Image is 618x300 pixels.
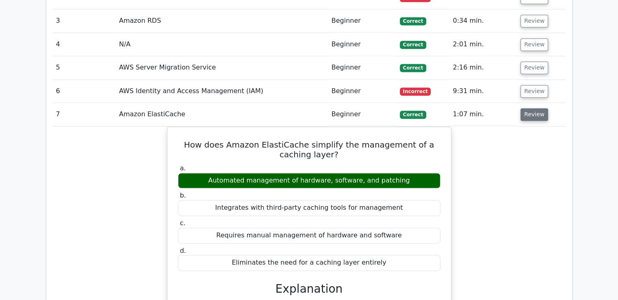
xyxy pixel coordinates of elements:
h5: How does Amazon ElastiCache simplify the management of a caching layer? [177,140,441,159]
td: Amazon ElastiCache [116,103,328,126]
td: AWS Identity and Access Management (IAM) [116,80,328,103]
div: Eliminates the need for a caching layer entirely [178,255,440,271]
span: a. [180,164,186,172]
td: 3 [53,9,116,33]
h3: Explanation [183,282,436,296]
div: Integrates with third-party caching tools for management [178,200,440,216]
td: 6 [53,80,116,103]
button: Review [520,61,548,74]
td: AWS Server Migration Service [116,56,328,79]
span: Correct [400,41,426,49]
td: Beginner [328,9,397,33]
td: Beginner [328,33,397,56]
td: 2:16 min. [449,56,517,79]
button: Review [520,108,548,121]
td: 1:07 min. [449,103,517,126]
span: d. [180,247,186,254]
button: Review [520,15,548,27]
td: Beginner [328,56,397,79]
td: 4 [53,33,116,56]
span: Correct [400,111,426,119]
div: Requires manual management of hardware and software [178,228,440,243]
td: Amazon RDS [116,9,328,33]
td: N/A [116,33,328,56]
span: Correct [400,17,426,25]
td: 2:01 min. [449,33,517,56]
span: c. [180,219,186,227]
td: 5 [53,56,116,79]
span: Incorrect [400,87,431,96]
button: Review [520,85,548,98]
span: Correct [400,64,426,72]
td: Beginner [328,103,397,126]
td: Beginner [328,80,397,103]
span: b. [180,191,186,199]
td: 9:31 min. [449,80,517,103]
td: 7 [53,103,116,126]
td: 0:34 min. [449,9,517,33]
div: Automated management of hardware, software, and patching [178,173,440,189]
button: Review [520,38,548,51]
